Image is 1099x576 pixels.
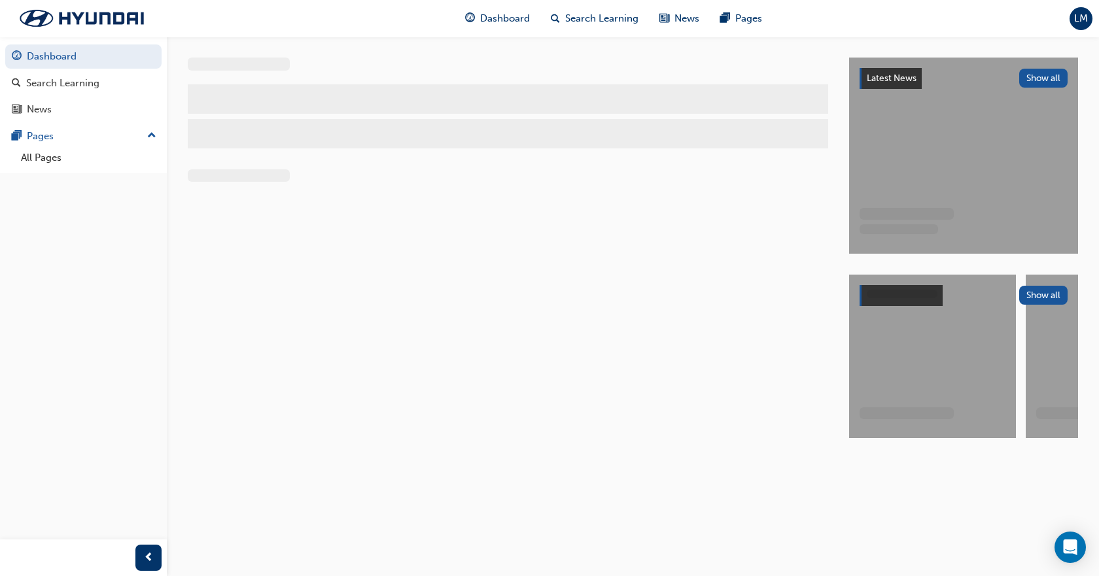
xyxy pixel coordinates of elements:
[1019,69,1068,88] button: Show all
[12,131,22,143] span: pages-icon
[659,10,669,27] span: news-icon
[5,124,162,148] button: Pages
[565,11,638,26] span: Search Learning
[16,148,162,168] a: All Pages
[1055,532,1086,563] div: Open Intercom Messenger
[1070,7,1092,30] button: LM
[1019,286,1068,305] button: Show all
[5,44,162,69] a: Dashboard
[465,10,475,27] span: guage-icon
[12,78,21,90] span: search-icon
[7,5,157,32] img: Trak
[540,5,649,32] a: search-iconSearch Learning
[649,5,710,32] a: news-iconNews
[551,10,560,27] span: search-icon
[27,102,52,117] div: News
[27,129,54,144] div: Pages
[735,11,762,26] span: Pages
[720,10,730,27] span: pages-icon
[5,42,162,124] button: DashboardSearch LearningNews
[674,11,699,26] span: News
[860,68,1068,89] a: Latest NewsShow all
[867,73,916,84] span: Latest News
[1074,11,1088,26] span: LM
[860,285,1068,306] a: Show all
[455,5,540,32] a: guage-iconDashboard
[26,76,99,91] div: Search Learning
[480,11,530,26] span: Dashboard
[144,550,154,566] span: prev-icon
[5,97,162,122] a: News
[12,104,22,116] span: news-icon
[147,127,156,144] span: up-icon
[710,5,773,32] a: pages-iconPages
[12,51,22,63] span: guage-icon
[5,71,162,95] a: Search Learning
